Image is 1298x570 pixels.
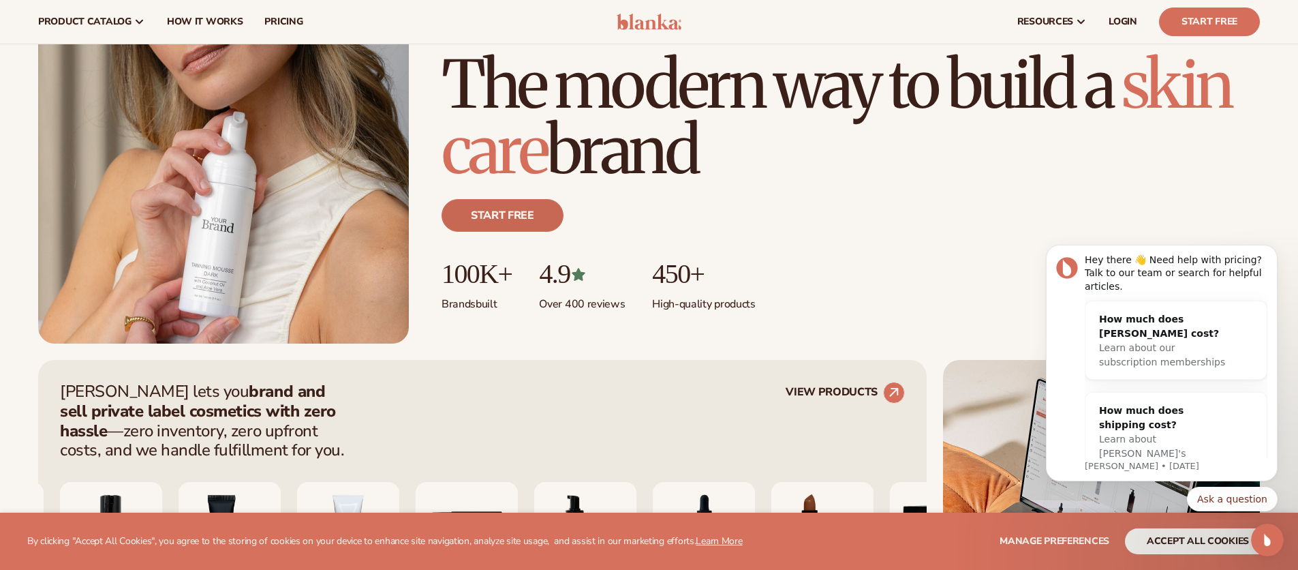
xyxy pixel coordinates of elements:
[539,289,625,312] p: Over 400 reviews
[1000,528,1109,554] button: Manage preferences
[38,16,132,27] span: product catalog
[1017,16,1073,27] span: resources
[1109,16,1137,27] span: LOGIN
[60,380,336,442] strong: brand and sell private label cosmetics with zero hassle
[1159,7,1260,36] a: Start Free
[264,16,303,27] span: pricing
[167,16,243,27] span: How It Works
[442,199,563,232] a: Start free
[60,382,353,460] p: [PERSON_NAME] lets you —zero inventory, zero upfront costs, and we handle fulfillment for you.
[652,289,755,312] p: High-quality products
[442,52,1260,183] h1: The modern way to build a brand
[442,44,1231,191] span: skin care
[617,14,681,30] img: logo
[696,535,742,547] a: Learn More
[442,259,512,289] p: 100K+
[27,536,743,547] p: By clicking "Accept All Cookies", you agree to the storing of cookies on your device to enhance s...
[1025,233,1298,520] iframe: Intercom notifications message
[539,259,625,289] p: 4.9
[1000,535,1109,547] span: Manage preferences
[1251,524,1284,556] iframe: Intercom live chat
[652,259,755,289] p: 450+
[786,382,905,404] a: VIEW PRODUCTS
[442,289,512,312] p: Brands built
[1125,528,1271,554] button: accept all cookies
